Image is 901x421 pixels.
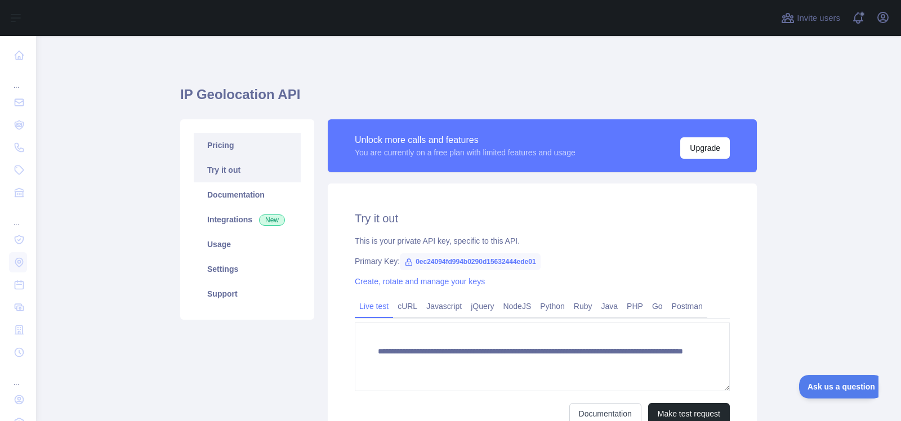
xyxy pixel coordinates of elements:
[569,297,597,315] a: Ruby
[194,158,301,182] a: Try it out
[9,205,27,227] div: ...
[355,297,393,315] a: Live test
[355,235,730,247] div: This is your private API key, specific to this API.
[799,375,878,398] iframe: Toggle Customer Support
[194,257,301,281] a: Settings
[355,256,730,267] div: Primary Key:
[667,297,707,315] a: Postman
[259,214,285,226] span: New
[194,207,301,232] a: Integrations New
[180,86,757,113] h1: IP Geolocation API
[194,232,301,257] a: Usage
[536,297,569,315] a: Python
[597,297,623,315] a: Java
[194,133,301,158] a: Pricing
[680,137,730,159] button: Upgrade
[194,182,301,207] a: Documentation
[9,365,27,387] div: ...
[355,277,485,286] a: Create, rotate and manage your keys
[498,297,536,315] a: NodeJS
[622,297,648,315] a: PHP
[194,281,301,306] a: Support
[355,147,576,158] div: You are currently on a free plan with limited features and usage
[466,297,498,315] a: jQuery
[355,210,730,226] h2: Try it out
[393,297,422,315] a: cURL
[779,9,842,27] button: Invite users
[422,297,466,315] a: Javascript
[9,68,27,90] div: ...
[797,12,840,25] span: Invite users
[648,297,667,315] a: Go
[355,133,576,147] div: Unlock more calls and features
[400,253,541,270] span: 0ec24094fd994b0290d15632444ede01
